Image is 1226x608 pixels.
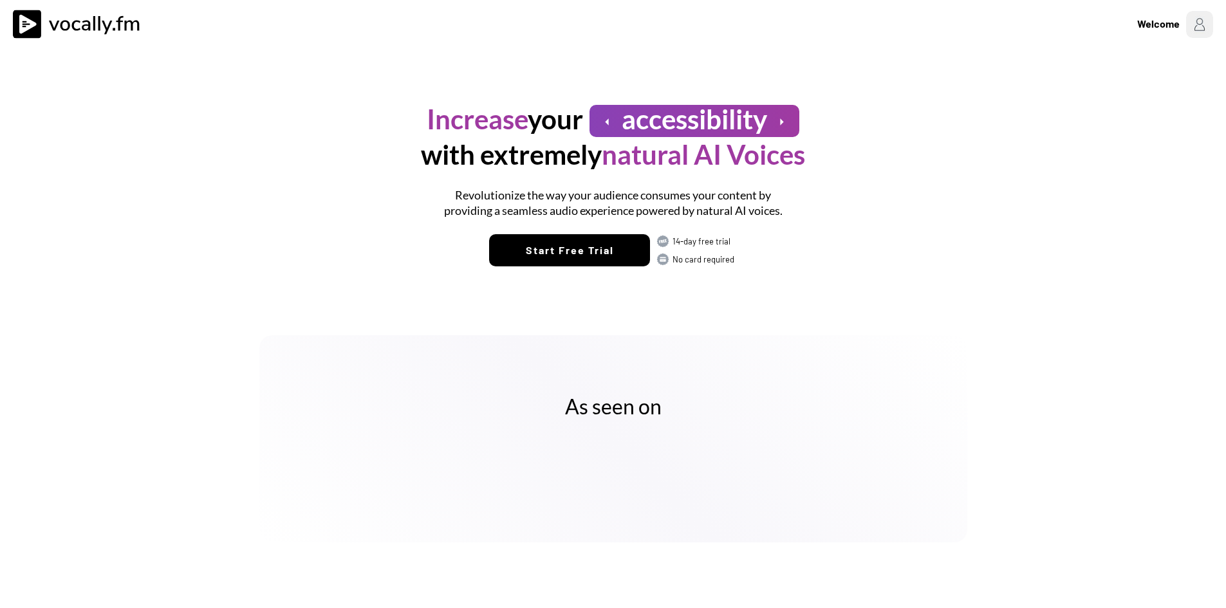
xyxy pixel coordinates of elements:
[622,102,767,137] h1: accessibility
[427,103,528,135] font: Increase
[673,235,737,247] div: 14-day free trial
[656,253,669,266] img: CARD.svg
[477,417,586,526] img: yH5BAEAAAAALAAAAAABAAEAAAIBRAA7
[599,114,615,130] button: arrow_left
[427,102,583,137] h1: your
[640,417,749,526] img: yH5BAEAAAAALAAAAAABAAEAAAIBRAA7
[301,393,925,420] h2: As seen on
[421,137,805,172] h1: with extremely
[1186,11,1213,38] img: Profile%20Placeholder.png
[656,235,669,248] img: FREE.svg
[489,234,650,266] button: Start Free Trial
[436,188,790,218] h1: Revolutionize the way your audience consumes your content by providing a seamless audio experienc...
[774,114,790,130] button: arrow_right
[13,10,148,39] img: vocally%20logo.svg
[673,253,737,265] div: No card required
[315,417,424,526] img: yH5BAEAAAAALAAAAAABAAEAAAIBRAA7
[1137,16,1180,32] div: Welcome
[802,449,911,494] img: yH5BAEAAAAALAAAAAABAAEAAAIBRAA7
[602,138,805,170] font: natural AI Voices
